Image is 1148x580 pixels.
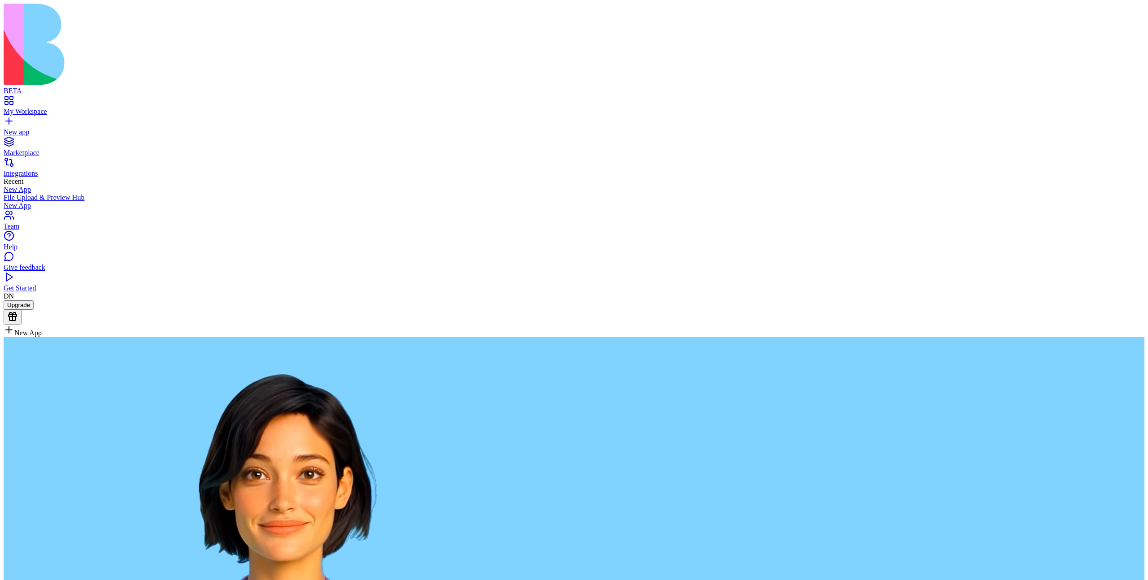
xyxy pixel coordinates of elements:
[4,177,23,185] span: Recent
[4,87,1144,95] div: BETA
[4,161,1144,177] a: Integrations
[4,108,1144,116] div: My Workspace
[4,194,1144,202] a: File Upload & Preview Hub
[4,222,1144,230] div: Team
[4,300,34,310] button: Upgrade
[4,4,364,85] img: logo
[4,284,1144,292] div: Get Started
[4,141,1144,157] a: Marketplace
[4,202,1144,210] a: New App
[4,292,14,300] span: DN
[4,100,1144,116] a: My Workspace
[4,79,1144,95] a: BETA
[4,169,1144,177] div: Integrations
[4,243,1144,251] div: Help
[4,235,1144,251] a: Help
[4,120,1144,136] a: New app
[4,264,1144,272] div: Give feedback
[4,276,1144,292] a: Get Started
[4,149,1144,157] div: Marketplace
[4,128,1144,136] div: New app
[4,186,1144,194] a: New App
[4,301,34,308] a: Upgrade
[14,329,42,337] span: New App
[4,214,1144,230] a: Team
[4,255,1144,272] a: Give feedback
